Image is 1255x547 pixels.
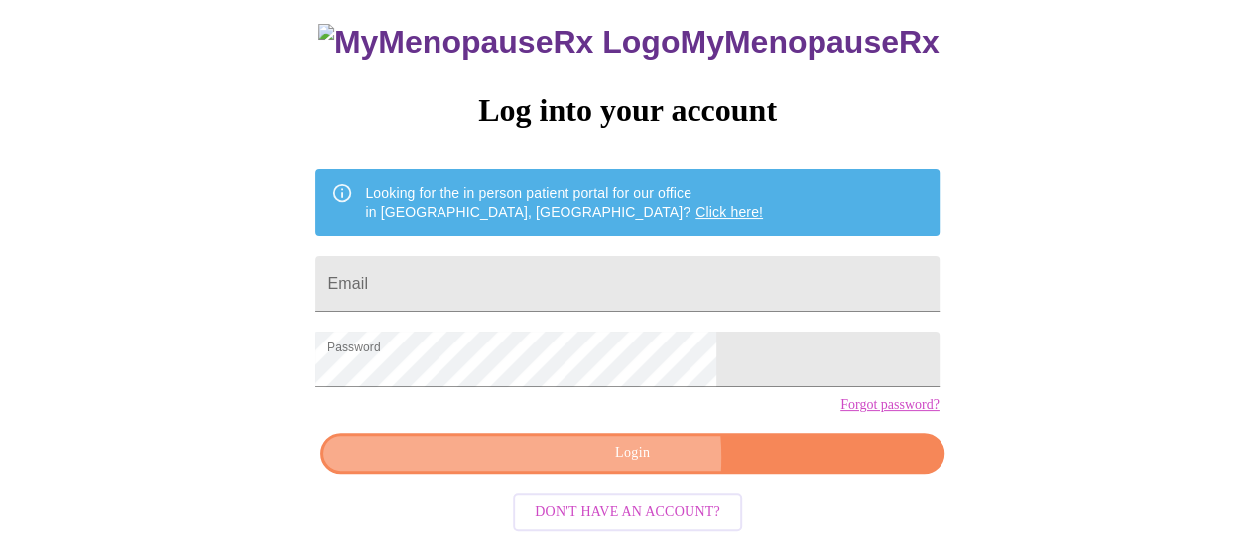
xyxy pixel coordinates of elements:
[315,92,939,129] h3: Log into your account
[318,24,680,61] img: MyMenopauseRx Logo
[840,397,940,413] a: Forgot password?
[343,441,921,466] span: Login
[318,24,940,61] h3: MyMenopauseRx
[508,502,747,519] a: Don't have an account?
[365,175,763,230] div: Looking for the in person patient portal for our office in [GEOGRAPHIC_DATA], [GEOGRAPHIC_DATA]?
[695,205,763,220] a: Click here!
[513,493,742,532] button: Don't have an account?
[535,500,720,525] span: Don't have an account?
[320,433,943,474] button: Login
